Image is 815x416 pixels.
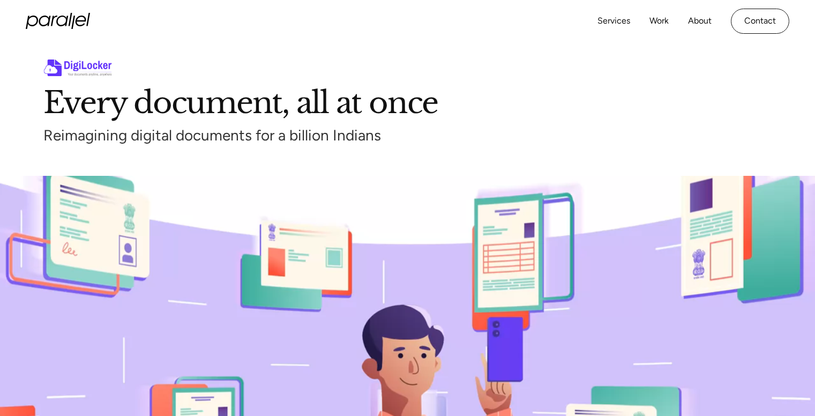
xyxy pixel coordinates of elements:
[649,13,669,29] a: Work
[731,9,789,34] a: Contact
[43,125,772,146] div: Reimagining digital documents for a billion Indians
[43,60,112,76] img: abcd logo
[26,13,90,29] a: home
[43,85,772,121] h1: Every document, all at once
[688,13,712,29] a: About
[597,13,630,29] a: Services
